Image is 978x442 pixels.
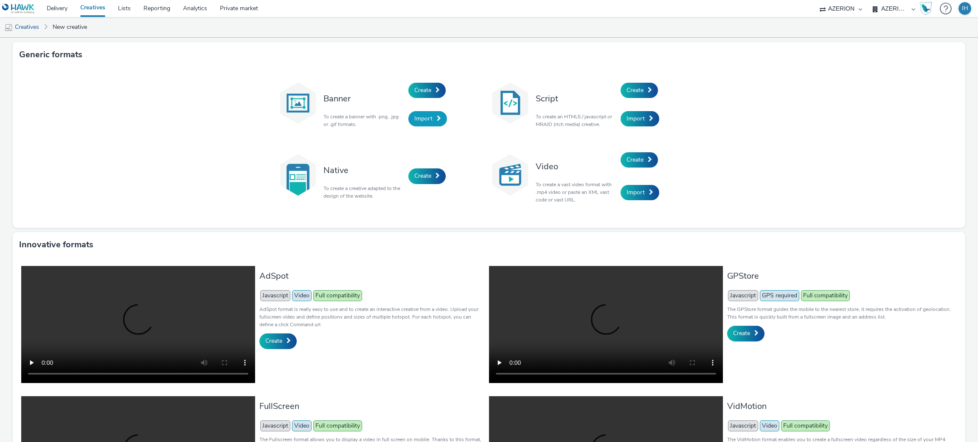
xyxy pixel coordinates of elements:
[265,337,282,345] span: Create
[414,115,433,123] span: Import
[489,154,531,196] img: video.svg
[621,185,659,200] a: Import
[536,93,616,104] h3: Script
[727,305,953,321] p: The GPStore format guides the mobile to the nearest store, it requires the activation of geolocat...
[536,161,616,172] h3: Video
[536,181,616,204] p: To create a vast video format with .mp4 video or paste an XML vast code or vast URL.
[292,290,312,301] span: Video
[323,113,404,128] p: To create a banner with .png, .jpg or .gif formats.
[323,165,404,176] h3: Native
[19,238,93,251] h3: Innovative formats
[408,83,446,98] a: Create
[2,3,35,14] img: undefined Logo
[323,93,404,104] h3: Banner
[962,2,968,15] div: IH
[19,48,82,61] h3: Generic formats
[727,270,953,282] h3: GPStore
[259,270,485,282] h3: AdSpot
[627,156,644,164] span: Create
[48,17,91,37] a: New creative
[621,111,659,126] a: Import
[621,83,658,98] a: Create
[414,172,431,180] span: Create
[919,2,932,15] img: Hawk Academy
[259,305,485,328] p: AdSpot format is really easy to use and to create an interactive creative from a video. Upload yo...
[781,420,830,431] span: Full compatibility
[408,111,447,126] a: Import
[760,290,799,301] span: GPS required
[414,86,431,94] span: Create
[489,82,531,124] img: code.svg
[260,290,290,301] span: Javascript
[260,420,290,431] span: Javascript
[728,420,758,431] span: Javascript
[277,82,319,124] img: banner.svg
[259,333,297,349] a: Create
[408,168,446,184] a: Create
[727,400,953,412] h3: VidMotion
[259,400,485,412] h3: FullScreen
[536,113,616,128] p: To create an HTML5 / javascript or MRAID (rich media) creative.
[277,154,319,196] img: native.svg
[313,290,362,301] span: Full compatibility
[627,115,645,123] span: Import
[728,290,758,301] span: Javascript
[733,329,750,337] span: Create
[323,185,404,200] p: To create a creative adapted to the design of the website.
[627,86,644,94] span: Create
[727,326,764,341] a: Create
[627,188,645,196] span: Import
[919,2,936,15] a: Hawk Academy
[621,152,658,168] a: Create
[313,420,362,431] span: Full compatibility
[801,290,850,301] span: Full compatibility
[4,23,13,32] img: mobile
[292,420,312,431] span: Video
[760,420,779,431] span: Video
